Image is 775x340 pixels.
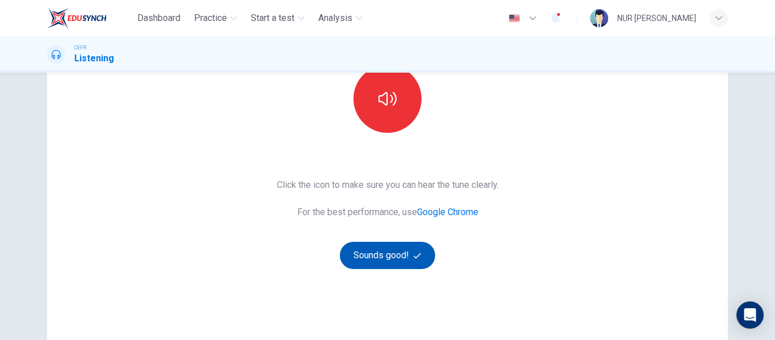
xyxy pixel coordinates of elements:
button: Dashboard [133,8,185,28]
img: Profile picture [590,9,608,27]
span: For the best performance, use [277,205,499,219]
span: Analysis [318,11,352,25]
span: Click the icon to make sure you can hear the tune clearly. [277,178,499,192]
span: Practice [194,11,227,25]
button: Practice [189,8,242,28]
h1: Listening [74,52,114,65]
img: en [507,14,521,23]
button: Sounds good! [340,242,435,269]
a: EduSynch logo [47,7,133,30]
span: CEFR [74,44,86,52]
span: Dashboard [137,11,180,25]
div: NUR [PERSON_NAME] [617,11,696,25]
a: Google Chrome [417,207,478,217]
div: Open Intercom Messenger [736,301,764,329]
span: Start a test [251,11,294,25]
img: EduSynch logo [47,7,107,30]
button: Analysis [314,8,367,28]
button: Start a test [246,8,309,28]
